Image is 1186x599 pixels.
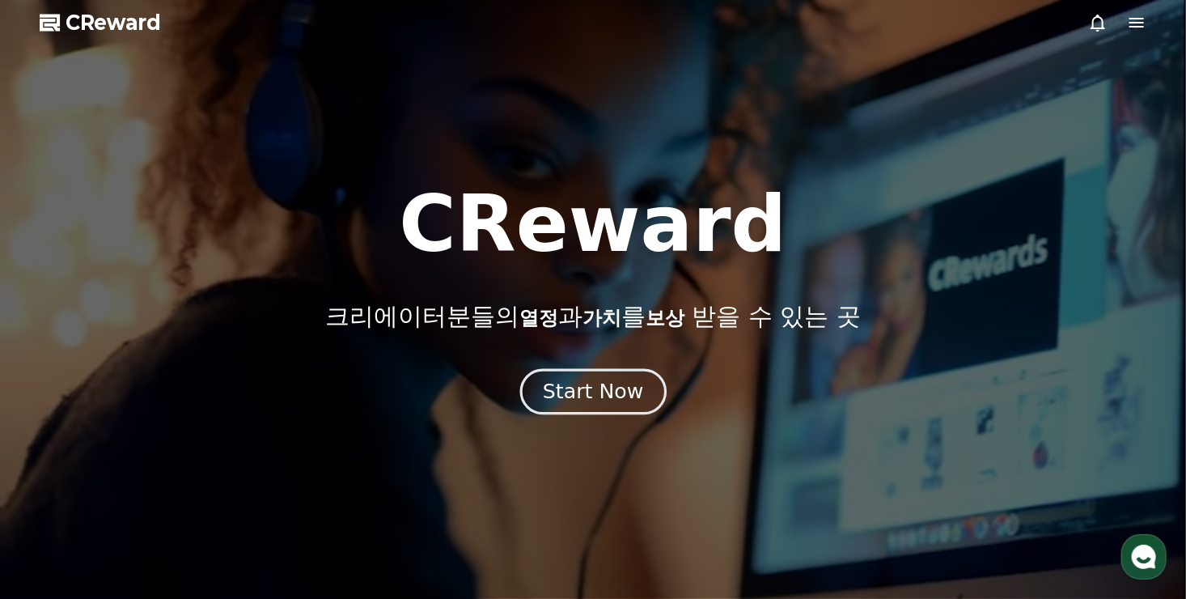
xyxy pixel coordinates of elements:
[543,378,643,406] div: Start Now
[148,490,167,503] span: 대화
[209,465,311,505] a: 설정
[519,307,558,329] span: 열정
[5,465,107,505] a: 홈
[250,489,269,502] span: 설정
[66,10,161,36] span: CReward
[325,302,861,331] p: 크리에이터분들의 과 를 받을 수 있는 곳
[40,10,161,36] a: CReward
[582,307,621,329] span: 가치
[51,489,61,502] span: 홈
[107,465,209,505] a: 대화
[523,386,663,401] a: Start Now
[519,369,666,415] button: Start Now
[399,185,786,263] h1: CReward
[646,307,684,329] span: 보상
